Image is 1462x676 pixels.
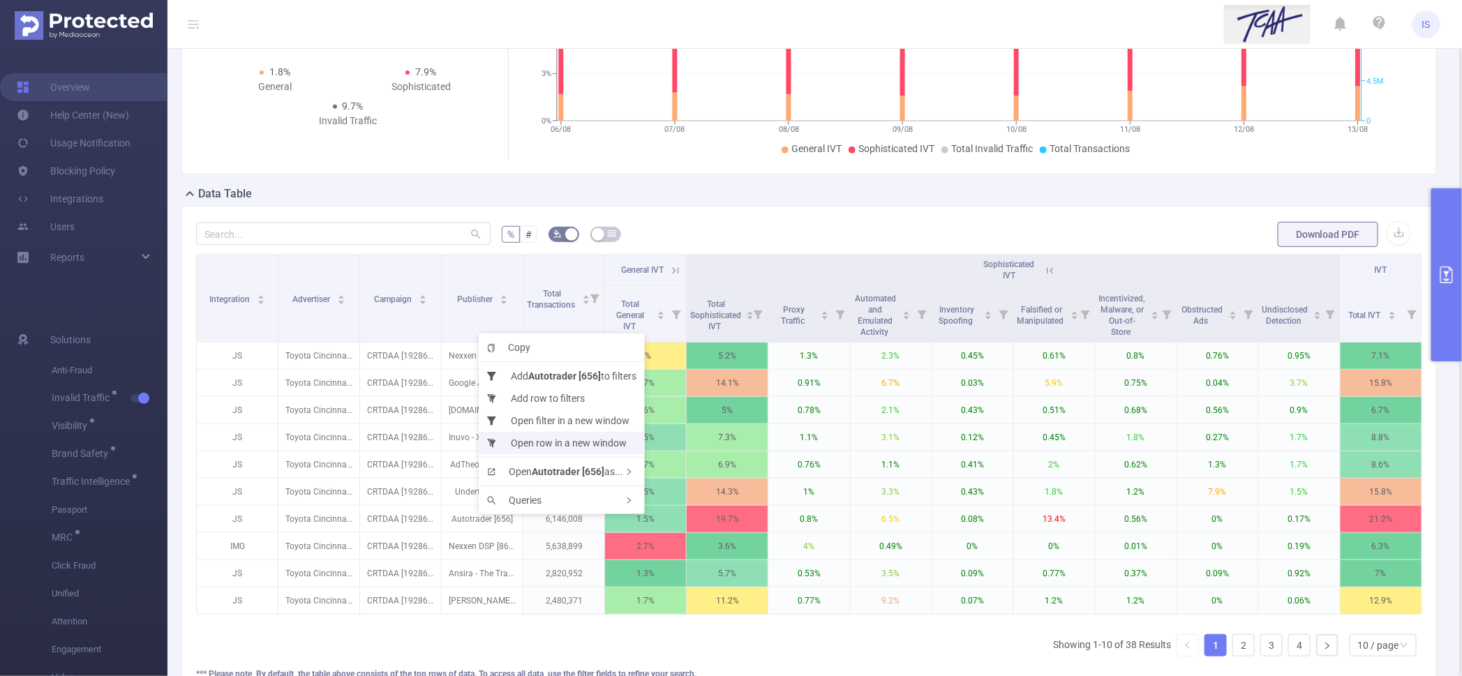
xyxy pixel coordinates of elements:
p: 1.7% [1259,424,1340,451]
span: Undisclosed Detection [1262,305,1308,326]
p: 5.7% [687,560,768,587]
span: Incentivized, Malware, or Out-of-Store [1099,294,1146,337]
p: CRTDAA [192860] [360,343,441,369]
span: Queries [487,495,542,506]
p: 0.77% [768,587,849,614]
p: CRTDAA [192860] [360,479,441,505]
button: Download PDF [1278,222,1378,247]
i: Filter menu [994,286,1013,342]
h2: Data Table [198,186,252,202]
span: Open as... [487,466,623,477]
p: Ansira - The Trade Desk [9989] [442,560,523,587]
span: Brand Safety [52,449,113,458]
p: 0.17% [1259,506,1340,532]
p: Toyota Cincinnati [4291] [278,479,359,505]
p: 1.5% [605,424,686,451]
p: 1.5% [605,506,686,532]
span: General IVT [622,265,664,275]
i: Filter menu [830,286,850,342]
span: Automated and Emulated Activity [855,294,896,337]
p: 3.6% [687,533,768,559]
li: Add to filters [479,365,645,387]
p: 0.68% [1096,397,1177,423]
i: Filter menu [1320,286,1340,342]
p: 0.9% [1259,397,1340,423]
div: Sort [1313,309,1322,317]
p: 3.7% [1259,370,1340,396]
div: Sort [419,293,427,301]
p: [DOMAIN_NAME] Inc [2616] [442,397,523,423]
i: icon: caret-down [257,299,264,303]
li: Next Page [1316,634,1338,656]
span: Visibility [52,421,92,430]
p: 0% [1177,533,1258,559]
p: 1.6% [605,397,686,423]
tspan: 09/08 [893,125,913,134]
p: 0.41% [932,451,1013,478]
i: icon: caret-down [583,299,590,303]
p: 0.19% [1259,533,1340,559]
p: 7% [1341,560,1422,587]
p: 2.1% [851,397,932,423]
p: JS [197,343,278,369]
a: 1 [1205,635,1226,656]
p: 2.3% [851,343,932,369]
p: [PERSON_NAME] Blue Book [8532] [442,587,523,614]
p: 1.3% [605,560,686,587]
p: CRTDAA [192860] [360,560,441,587]
p: 15.8% [1341,370,1422,396]
span: Total Transactions [1050,143,1130,154]
span: Integration [209,294,252,304]
i: icon: copy [487,344,502,352]
p: 21.2% [1341,506,1422,532]
p: JS [197,370,278,396]
span: Proxy Traffic [781,305,807,326]
i: icon: caret-down [821,314,828,318]
i: icon: right [625,497,633,504]
p: 0.09% [1177,560,1258,587]
p: 6.5% [851,506,932,532]
div: Sort [1071,309,1079,317]
p: Google Ads [5222] [442,370,523,396]
p: 1.5% [605,479,686,505]
i: Filter menu [912,286,932,342]
p: 8.8% [1341,424,1422,451]
li: Previous Page [1177,634,1199,656]
p: 0.07% [932,587,1013,614]
span: Unified [52,580,167,608]
tspan: 13/08 [1348,125,1368,134]
li: Open filter in a new window [479,410,645,432]
p: 6.7% [1341,397,1422,423]
span: Traffic Intelligence [52,476,135,486]
i: icon: caret-down [1229,314,1237,318]
input: Search... [196,223,491,245]
i: icon: left [1184,641,1192,649]
p: 7.1% [1341,343,1422,369]
tspan: 06/08 [551,125,572,134]
p: JS [197,424,278,451]
div: Sort [1151,309,1159,317]
p: Toyota Cincinnati [4291] [278,343,359,369]
span: Inventory Spoofing [939,305,976,326]
p: 1.7% [605,587,686,614]
div: 10 / page [1358,635,1399,656]
p: 2% [605,343,686,369]
p: 1.2% [1096,479,1177,505]
span: Falsified or Manipulated [1017,305,1066,326]
i: icon: right [625,468,633,476]
tspan: 4.5M [1367,77,1385,86]
a: 4 [1289,635,1310,656]
p: 19.7% [687,506,768,532]
p: 0.51% [1014,397,1095,423]
i: icon: caret-down [419,299,427,303]
p: 5,638,899 [523,533,604,559]
div: Sort [984,309,992,317]
p: 3.1% [851,424,932,451]
b: Autotrader [656] [528,370,601,382]
p: 0.53% [768,560,849,587]
p: Autotrader [656] [442,506,523,532]
i: icon: bg-colors [553,230,562,238]
img: Protected Media [15,11,153,40]
p: Inuvo - Xandr [9069] [442,424,523,451]
p: CRTDAA [192860] [360,424,441,451]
